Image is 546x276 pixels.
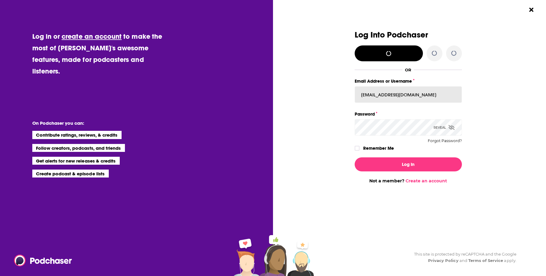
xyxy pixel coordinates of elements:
[32,120,154,126] li: On Podchaser you can:
[363,144,394,152] label: Remember Me
[62,32,122,41] a: create an account
[406,178,447,184] a: Create an account
[14,255,73,266] img: Podchaser - Follow, Share and Rate Podcasts
[355,77,462,85] label: Email Address or Username
[428,258,459,263] a: Privacy Policy
[32,157,120,165] li: Get alerts for new releases & credits
[355,157,462,171] button: Log In
[434,119,455,136] div: Reveal
[32,170,109,177] li: Create podcast & episode lists
[355,110,462,118] label: Password
[32,131,122,139] li: Contribute ratings, reviews, & credits
[409,251,516,264] div: This site is protected by reCAPTCHA and the Google and apply.
[355,86,462,103] input: Email Address or Username
[428,139,462,143] button: Forgot Password?
[14,255,68,266] a: Podchaser - Follow, Share and Rate Podcasts
[526,4,537,16] button: Close Button
[355,178,462,184] div: Not a member?
[468,258,503,263] a: Terms of Service
[355,30,462,39] h3: Log Into Podchaser
[32,144,125,152] li: Follow creators, podcasts, and friends
[405,67,411,72] div: OR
